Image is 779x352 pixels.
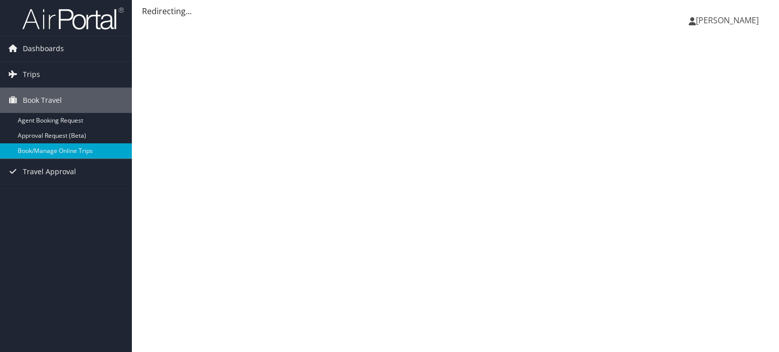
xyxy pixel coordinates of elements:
[23,159,76,184] span: Travel Approval
[696,15,759,26] span: [PERSON_NAME]
[23,88,62,113] span: Book Travel
[23,36,64,61] span: Dashboards
[689,5,769,35] a: [PERSON_NAME]
[22,7,124,30] img: airportal-logo.png
[142,5,769,17] div: Redirecting...
[23,62,40,87] span: Trips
